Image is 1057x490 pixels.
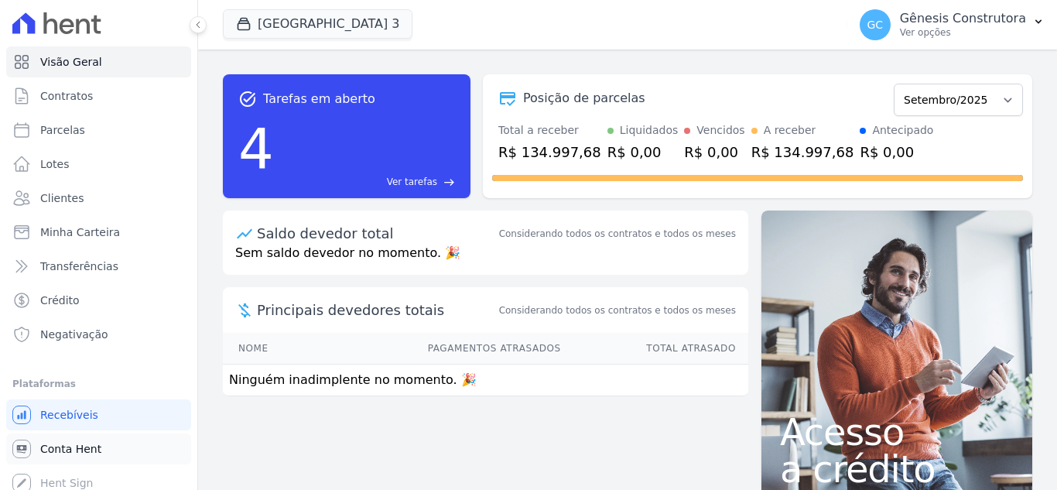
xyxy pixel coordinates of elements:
[900,11,1026,26] p: Gênesis Construtora
[867,19,883,30] span: GC
[40,224,120,240] span: Minha Carteira
[40,259,118,274] span: Transferências
[40,407,98,423] span: Recebíveis
[498,122,601,139] div: Total a receber
[280,175,455,189] a: Ver tarefas east
[40,156,70,172] span: Lotes
[6,46,191,77] a: Visão Geral
[764,122,816,139] div: A receber
[40,122,85,138] span: Parcelas
[223,333,316,365] th: Nome
[40,190,84,206] span: Clientes
[223,244,748,275] p: Sem saldo devedor no momento. 🎉
[498,142,601,163] div: R$ 134.997,68
[696,122,744,139] div: Vencidos
[620,122,679,139] div: Liquidados
[223,9,412,39] button: [GEOGRAPHIC_DATA] 3
[860,142,933,163] div: R$ 0,00
[780,413,1014,451] span: Acesso
[6,183,191,214] a: Clientes
[257,223,496,244] div: Saldo devedor total
[847,3,1057,46] button: GC Gênesis Construtora Ver opções
[499,227,736,241] div: Considerando todos os contratos e todos os meses
[6,81,191,111] a: Contratos
[443,176,455,188] span: east
[40,327,108,342] span: Negativação
[238,90,257,108] span: task_alt
[872,122,933,139] div: Antecipado
[6,217,191,248] a: Minha Carteira
[263,90,375,108] span: Tarefas em aberto
[40,54,102,70] span: Visão Geral
[40,88,93,104] span: Contratos
[900,26,1026,39] p: Ver opções
[257,300,496,320] span: Principais devedores totais
[780,451,1014,488] span: a crédito
[607,142,679,163] div: R$ 0,00
[499,303,736,317] span: Considerando todos os contratos e todos os meses
[6,319,191,350] a: Negativação
[562,333,748,365] th: Total Atrasado
[523,89,645,108] div: Posição de parcelas
[6,115,191,146] a: Parcelas
[6,285,191,316] a: Crédito
[316,333,561,365] th: Pagamentos Atrasados
[6,433,191,464] a: Conta Hent
[40,293,80,308] span: Crédito
[387,175,437,189] span: Ver tarefas
[6,399,191,430] a: Recebíveis
[751,142,854,163] div: R$ 134.997,68
[223,365,748,396] td: Ninguém inadimplente no momento. 🎉
[6,149,191,180] a: Lotes
[40,441,101,457] span: Conta Hent
[238,108,274,189] div: 4
[684,142,744,163] div: R$ 0,00
[12,375,185,393] div: Plataformas
[6,251,191,282] a: Transferências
